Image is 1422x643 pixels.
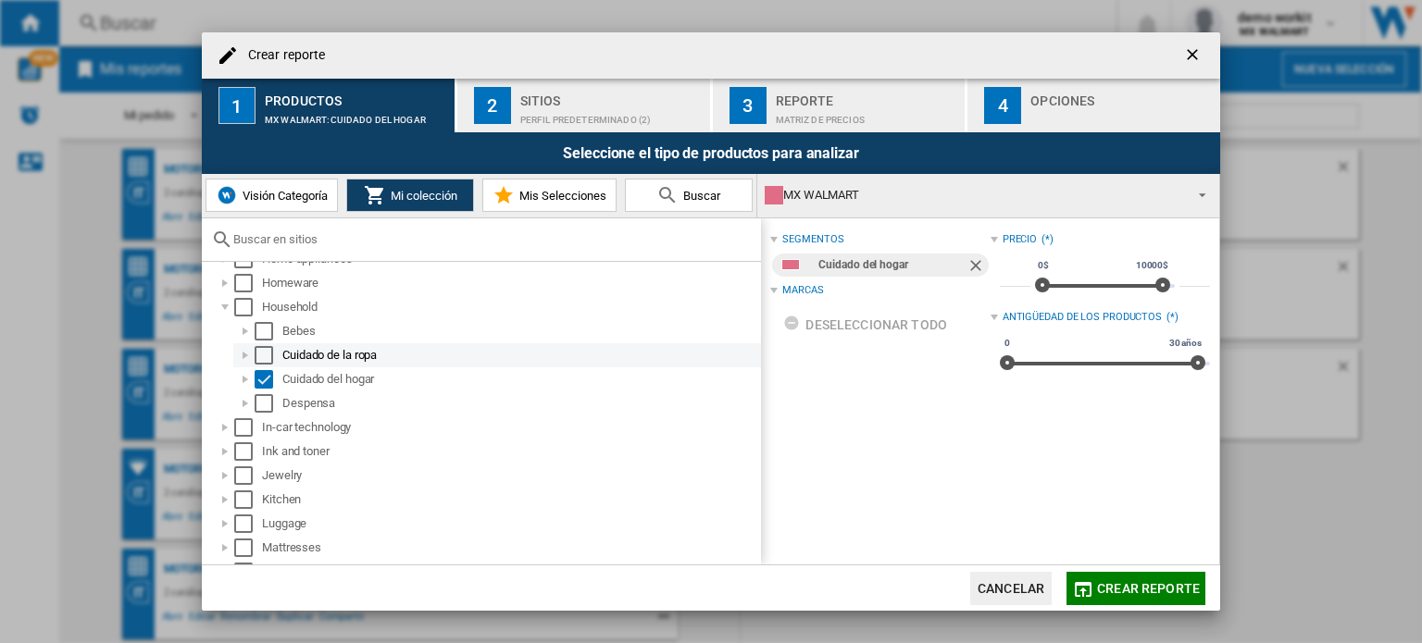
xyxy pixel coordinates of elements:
md-checkbox: Select [255,394,282,413]
button: Mis Selecciones [482,179,617,212]
md-checkbox: Select [234,298,262,316]
ng-md-icon: getI18NText('BUTTONS.CLOSE_DIALOG') [1183,45,1205,68]
span: 0 [1002,336,1013,351]
span: Visión Categoría [238,189,328,203]
span: Mis Selecciones [515,189,606,203]
md-checkbox: Select [234,442,262,461]
div: Motorbike accessories [262,563,758,581]
div: Household [262,298,758,316]
input: Buscar en sitios [233,232,752,246]
button: Mi colección [346,179,474,212]
span: 0$ [1035,258,1052,273]
div: Seleccione el tipo de productos para analizar [202,132,1220,174]
md-checkbox: Select [234,563,262,581]
div: 3 [730,87,767,124]
div: Jewelry [262,466,758,485]
button: Visión Categoría [206,179,338,212]
span: Buscar [679,189,720,203]
div: segmentos [782,232,843,247]
ng-md-icon: Quitar [967,256,989,278]
div: Precio [1003,232,1037,247]
div: Deseleccionar todo [783,308,947,341]
span: 10000$ [1133,258,1171,273]
span: Mi colección [386,189,457,203]
button: Crear reporte [1066,572,1205,605]
div: Bebes [282,322,758,340]
div: Cuidado del hogar [282,370,758,389]
md-checkbox: Select [234,418,262,437]
div: Reporte [776,86,958,105]
div: Luggage [262,514,758,533]
button: 3 Reporte Matriz de precios [713,79,967,132]
div: 2 [474,87,511,124]
div: MX WALMART [765,182,1182,208]
div: Cuidado del hogar [818,253,966,277]
div: Homeware [262,274,758,292]
div: Despensa [282,394,758,413]
div: Antigüedad de los productos [1003,310,1162,325]
md-checkbox: Select [255,346,282,365]
div: Productos [265,86,447,105]
span: 30 años [1166,336,1204,351]
button: Buscar [625,179,753,212]
md-checkbox: Select [234,538,262,557]
button: Deseleccionar todo [778,308,953,341]
div: Matriz de precios [776,105,958,125]
div: 1 [218,87,256,124]
div: Ink and toner [262,442,758,461]
img: wiser-icon-blue.png [216,184,238,206]
button: Cancelar [970,572,1052,605]
md-checkbox: Select [255,370,282,389]
div: Mattresses [262,538,758,557]
div: In-car technology [262,418,758,437]
md-checkbox: Select [234,490,262,509]
button: getI18NText('BUTTONS.CLOSE_DIALOG') [1176,37,1213,74]
button: 4 Opciones [967,79,1220,132]
md-checkbox: Select [234,274,262,292]
div: Kitchen [262,490,758,509]
button: 1 Productos MX WALMART:Cuidado del hogar [202,79,456,132]
div: Opciones [1030,86,1213,105]
div: Marcas [782,283,823,298]
div: Cuidado de la ropa [282,346,758,365]
md-checkbox: Select [255,322,282,340]
div: 4 [984,87,1021,124]
div: Perfil predeterminado (2) [520,105,703,125]
md-checkbox: Select [234,466,262,485]
md-checkbox: Select [234,514,262,533]
h4: Crear reporte [239,46,325,65]
div: MX WALMART:Cuidado del hogar [265,105,447,125]
button: 2 Sitios Perfil predeterminado (2) [457,79,712,132]
div: Sitios [520,86,703,105]
span: Crear reporte [1097,581,1200,596]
